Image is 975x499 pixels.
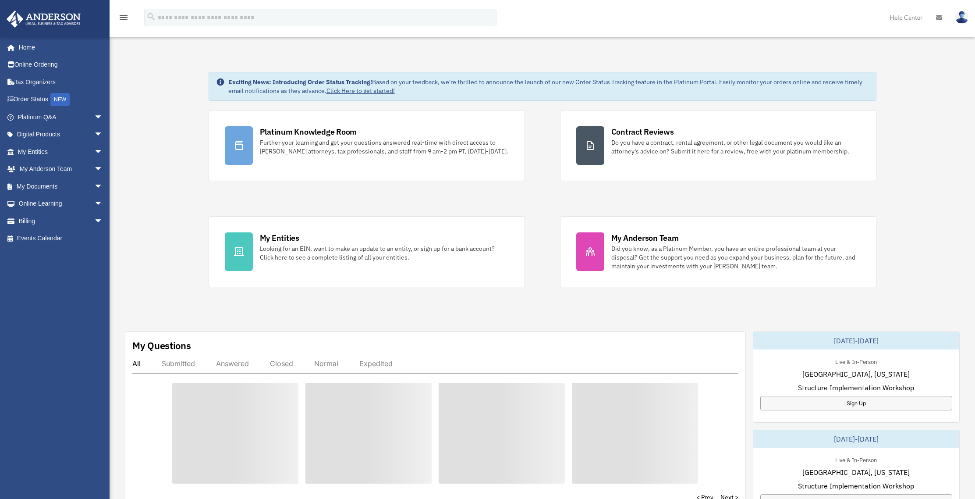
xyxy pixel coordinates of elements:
span: arrow_drop_down [94,160,112,178]
div: Submitted [162,359,195,368]
a: Billingarrow_drop_down [6,212,116,230]
span: [GEOGRAPHIC_DATA], [US_STATE] [802,467,910,478]
div: All [132,359,141,368]
span: arrow_drop_down [94,212,112,230]
span: arrow_drop_down [94,143,112,161]
span: Structure Implementation Workshop [798,481,914,491]
img: Anderson Advisors Platinum Portal [4,11,83,28]
img: User Pic [955,11,968,24]
a: Platinum Q&Aarrow_drop_down [6,108,116,126]
span: arrow_drop_down [94,178,112,196]
a: menu [118,15,129,23]
a: Contract Reviews Do you have a contract, rental agreement, or other legal document you would like... [560,110,876,181]
div: Did you know, as a Platinum Member, you have an entire professional team at your disposal? Get th... [611,244,860,271]
div: Contract Reviews [611,126,674,137]
a: My Entitiesarrow_drop_down [6,143,116,160]
div: Closed [270,359,293,368]
span: [GEOGRAPHIC_DATA], [US_STATE] [802,369,910,379]
span: Structure Implementation Workshop [798,382,914,393]
a: Digital Productsarrow_drop_down [6,126,116,143]
a: Click Here to get started! [326,87,395,95]
a: Online Learningarrow_drop_down [6,195,116,213]
div: My Entities [260,232,299,243]
div: Answered [216,359,249,368]
a: Online Ordering [6,56,116,74]
a: My Anderson Teamarrow_drop_down [6,160,116,178]
a: My Documentsarrow_drop_down [6,178,116,195]
strong: Exciting News: Introducing Order Status Tracking! [228,78,372,86]
div: [DATE]-[DATE] [753,430,959,448]
div: My Anderson Team [611,232,679,243]
i: search [146,12,156,21]
div: Expedited [359,359,393,368]
div: Looking for an EIN, want to make an update to an entity, or sign up for a bank account? Click her... [260,244,509,262]
div: Do you have a contract, rental agreement, or other legal document you would like an attorney's ad... [611,138,860,156]
div: Live & In-Person [828,455,884,464]
div: Live & In-Person [828,356,884,366]
span: arrow_drop_down [94,195,112,213]
a: Tax Organizers [6,73,116,91]
a: My Anderson Team Did you know, as a Platinum Member, you have an entire professional team at your... [560,216,876,287]
div: [DATE]-[DATE] [753,332,959,349]
div: My Questions [132,339,191,352]
a: Events Calendar [6,230,116,247]
span: arrow_drop_down [94,108,112,126]
div: Normal [314,359,338,368]
div: Further your learning and get your questions answered real-time with direct access to [PERSON_NAM... [260,138,509,156]
a: Home [6,39,112,56]
div: Platinum Knowledge Room [260,126,357,137]
div: NEW [50,93,70,106]
a: Platinum Knowledge Room Further your learning and get your questions answered real-time with dire... [209,110,525,181]
a: Order StatusNEW [6,91,116,109]
span: arrow_drop_down [94,126,112,144]
i: menu [118,12,129,23]
a: My Entities Looking for an EIN, want to make an update to an entity, or sign up for a bank accoun... [209,216,525,287]
a: Sign Up [760,396,952,410]
div: Based on your feedback, we're thrilled to announce the launch of our new Order Status Tracking fe... [228,78,869,95]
